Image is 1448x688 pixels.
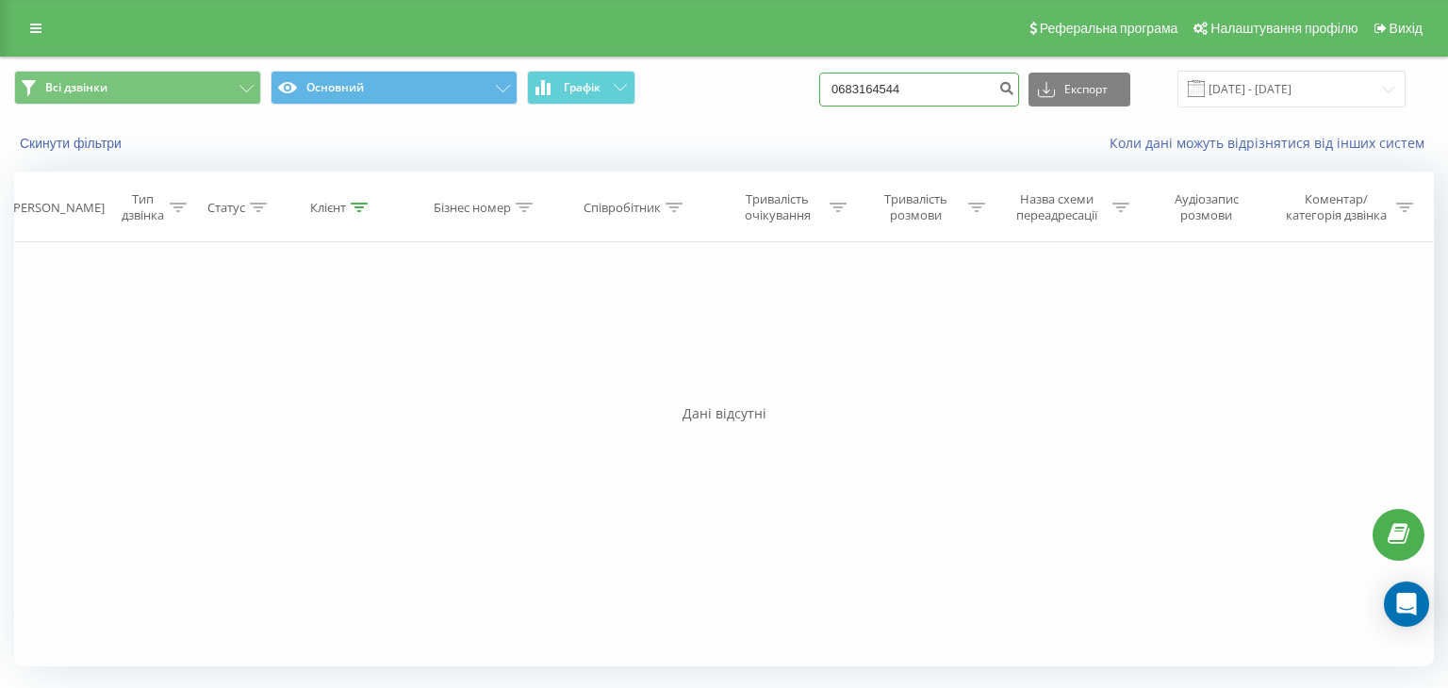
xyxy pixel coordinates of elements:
[1281,191,1391,223] div: Коментар/категорія дзвінка
[434,200,511,216] div: Бізнес номер
[1007,191,1108,223] div: Назва схеми переадресації
[1151,191,1262,223] div: Аудіозапис розмови
[14,135,131,152] button: Скинути фільтри
[271,71,518,105] button: Основний
[564,81,601,94] span: Графік
[207,200,245,216] div: Статус
[527,71,635,105] button: Графік
[9,200,105,216] div: [PERSON_NAME]
[868,191,963,223] div: Тривалість розмови
[310,200,346,216] div: Клієнт
[819,73,1019,106] input: Пошук за номером
[1040,21,1178,36] span: Реферальна програма
[1210,21,1357,36] span: Налаштування профілю
[14,71,261,105] button: Всі дзвінки
[45,80,107,95] span: Всі дзвінки
[1110,134,1434,152] a: Коли дані можуть відрізнятися вiд інших систем
[1028,73,1130,106] button: Експорт
[584,200,661,216] div: Співробітник
[1390,21,1423,36] span: Вихід
[14,404,1434,423] div: Дані відсутні
[120,191,165,223] div: Тип дзвінка
[730,191,825,223] div: Тривалість очікування
[1384,582,1429,627] div: Open Intercom Messenger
